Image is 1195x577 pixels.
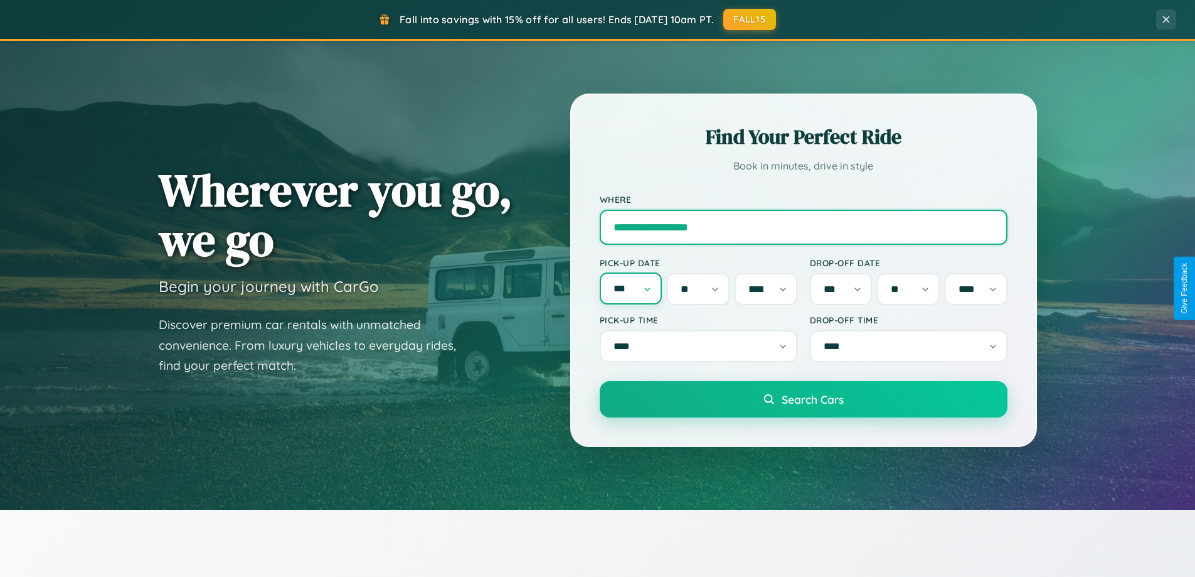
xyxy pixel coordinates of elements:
[723,9,776,30] button: FALL15
[159,315,472,376] p: Discover premium car rentals with unmatched convenience. From luxury vehicles to everyday rides, ...
[1180,263,1189,314] div: Give Feedback
[600,315,797,325] label: Pick-up Time
[159,165,513,264] h1: Wherever you go, we go
[600,381,1007,418] button: Search Cars
[782,392,844,406] span: Search Cars
[600,257,797,268] label: Pick-up Date
[400,13,714,26] span: Fall into savings with 15% off for all users! Ends [DATE] 10am PT.
[810,315,1007,325] label: Drop-off Time
[600,194,1007,205] label: Where
[600,123,1007,151] h2: Find Your Perfect Ride
[600,157,1007,175] p: Book in minutes, drive in style
[810,257,1007,268] label: Drop-off Date
[159,277,379,296] h3: Begin your journey with CarGo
